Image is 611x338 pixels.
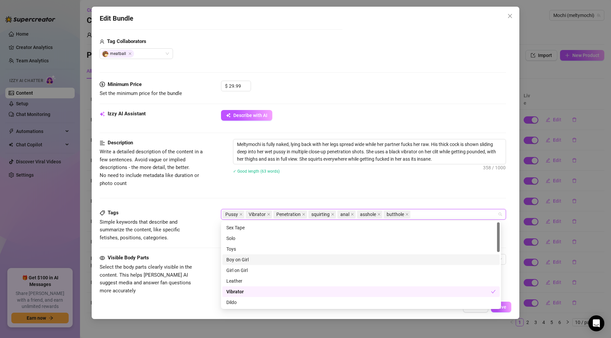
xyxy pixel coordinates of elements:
[507,13,513,19] span: close
[308,210,336,218] span: squirting
[226,288,491,295] div: Vibrator
[226,256,496,263] div: Boy on Girl
[226,224,496,231] div: Sex Tape
[222,210,244,218] span: Pussy
[108,210,119,216] strong: Tags
[233,169,280,174] span: ✓ Good length (63 words)
[387,211,404,218] span: butthole
[226,277,496,285] div: Leather
[100,210,105,216] span: tag
[491,289,496,294] span: check
[128,52,132,55] span: Close
[222,222,500,233] div: Sex Tape
[276,211,301,218] span: Penetration
[491,302,511,312] button: Save
[101,50,134,58] span: meatball
[222,254,500,265] div: Boy on Girl
[384,210,410,218] span: butthole
[221,110,272,121] button: Describe with AI
[100,264,192,294] span: Select the body parts clearly visible in the content. This helps [PERSON_NAME] AI suggest media a...
[246,210,272,218] span: Vibrator
[233,113,267,118] span: Describe with AI
[100,90,182,96] span: Set the minimum price for the bundle
[311,211,330,218] span: squirting
[100,81,105,89] span: dollar
[102,51,108,57] img: avatar.jpg
[273,210,307,218] span: Penetration
[505,13,515,19] span: Close
[108,111,146,117] strong: Izzy AI Assistant
[226,235,496,242] div: Solo
[340,211,349,218] span: anal
[225,211,238,218] span: Pussy
[222,276,500,286] div: Leather
[588,315,604,331] div: Open Intercom Messenger
[100,38,104,46] span: user
[239,213,243,216] span: close
[100,139,105,147] span: align-left
[302,213,305,216] span: close
[100,149,203,186] span: Write a detailed description of the content in a few sentences. Avoid vague or implied descriptio...
[377,213,381,216] span: close
[496,304,506,310] span: Save
[222,265,500,276] div: Girl on Girl
[100,219,180,241] span: Simple keywords that describe and summarize the content, like specific fetishes, positions, categ...
[107,38,146,44] strong: Tag Collaborators
[222,244,500,254] div: Toys
[222,286,500,297] div: Vibrator
[108,81,142,87] strong: Minimum Price
[100,255,105,261] span: eye
[222,297,500,308] div: Dildo
[226,245,496,253] div: Toys
[331,213,334,216] span: close
[233,139,506,164] textarea: Meltymochi is fully naked, lying back with her legs spread wide while her partner fucks her raw. ...
[405,213,409,216] span: close
[337,210,356,218] span: anal
[351,213,354,216] span: close
[226,267,496,274] div: Girl on Girl
[360,211,376,218] span: asshole
[249,211,266,218] span: Vibrator
[108,140,133,146] strong: Description
[226,299,496,306] div: Dildo
[505,11,515,21] button: Close
[108,255,149,261] strong: Visible Body Parts
[222,233,500,244] div: Solo
[357,210,382,218] span: asshole
[100,13,133,24] span: Edit Bundle
[267,213,270,216] span: close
